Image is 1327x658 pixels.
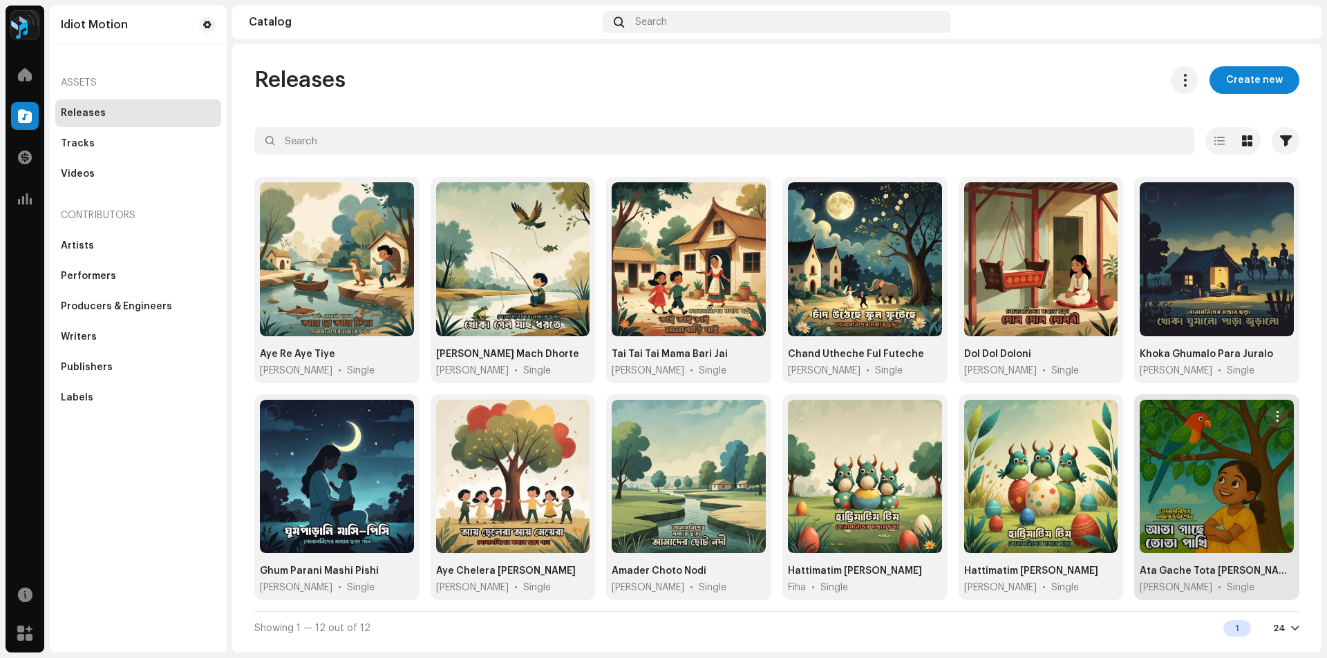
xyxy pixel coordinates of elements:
img: 21f7dd7f-f4d7-43e1-81f8-5abcee23845f [1283,11,1305,33]
div: Releases [61,108,106,119]
span: • [1042,364,1046,378]
span: Sreyoshi Mondal [964,581,1037,594]
div: Single [523,581,551,594]
div: Ata Gache Tota Pakhi [1140,564,1294,578]
div: Single [347,364,375,378]
span: Showing 1 — 12 out of 12 [254,623,370,633]
div: Single [1051,581,1079,594]
span: Releases [254,66,346,94]
span: Create new [1226,66,1283,94]
div: Writers [61,331,97,342]
span: Search [635,17,667,28]
div: Ghum Parani Mashi Pishi [260,564,379,578]
span: Sreyoshi Mondal [612,364,684,378]
div: 1 [1223,620,1251,637]
re-m-nav-item: Performers [55,262,221,290]
span: • [1042,581,1046,594]
div: 24 [1273,623,1286,634]
re-m-nav-item: Publishers [55,354,221,381]
span: • [866,364,869,378]
re-a-nav-header: Assets [55,66,221,99]
div: Single [1227,581,1254,594]
div: Aye Re Aye Tiye [260,347,335,361]
div: Labels [61,392,93,403]
span: Sreyoshi Mondal [1140,581,1212,594]
re-m-nav-item: Artists [55,232,221,260]
span: • [690,581,693,594]
span: Sreyoshi Mondal [964,364,1037,378]
span: Sreyoshi Mondal [788,364,860,378]
div: Single [523,364,551,378]
div: Dol Dol Doloni [964,347,1031,361]
div: Hattimatim Tim [788,564,922,578]
re-m-nav-item: Writers [55,323,221,351]
div: Single [1051,364,1079,378]
span: • [690,364,693,378]
div: Single [699,581,726,594]
re-m-nav-item: Releases [55,99,221,127]
span: Sreyoshi Mondal [436,364,509,378]
span: • [1218,364,1221,378]
span: Sreyoshi Mondal [612,581,684,594]
div: Publishers [61,362,113,373]
img: 2dae3d76-597f-44f3-9fef-6a12da6d2ece [11,11,39,39]
re-a-nav-header: Contributors [55,199,221,232]
span: Sreyoshi Mondal [260,581,332,594]
span: • [811,581,815,594]
div: Hattimatim Tim [964,564,1098,578]
re-m-nav-item: Videos [55,160,221,188]
div: Khoka Ghumalo Para Juralo [1140,347,1273,361]
re-m-nav-item: Labels [55,384,221,412]
div: Khoka Gelo Mach Dhorte [436,347,579,361]
div: Tracks [61,138,95,149]
div: Performers [61,271,116,282]
div: Videos [61,168,95,180]
div: Artists [61,240,94,251]
div: Producers & Engineers [61,301,172,312]
div: Tai Tai Tai Mama Bari Jai [612,347,728,361]
div: Single [699,364,726,378]
div: Single [875,364,903,378]
span: Sreyoshi Mondal [1140,364,1212,378]
span: • [338,364,341,378]
span: • [514,581,518,594]
re-m-nav-item: Producers & Engineers [55,293,221,320]
span: Shreyasi Mondal [260,364,332,378]
input: Search [254,127,1194,155]
span: • [514,364,518,378]
div: Amader Choto Nodi [612,564,706,578]
span: Sreyoshi Mondal [436,581,509,594]
button: Create new [1210,66,1299,94]
span: Fiha [788,581,806,594]
div: Single [347,581,375,594]
div: Catalog [249,17,597,28]
div: Chand Utheche Ful Futeche [788,347,924,361]
div: Aye Chelera Aye Meyera [436,564,576,578]
re-m-nav-item: Tracks [55,130,221,157]
div: Single [1227,364,1254,378]
span: • [1218,581,1221,594]
div: Single [820,581,848,594]
span: • [338,581,341,594]
div: Idiot Motion [61,19,128,30]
